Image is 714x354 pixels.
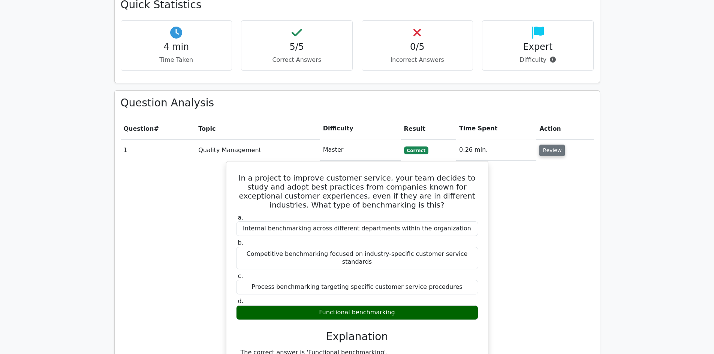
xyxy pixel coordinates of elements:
[121,97,594,109] h3: Question Analysis
[238,272,243,279] span: c.
[238,214,244,221] span: a.
[320,118,401,139] th: Difficulty
[247,42,346,52] h4: 5/5
[247,55,346,64] p: Correct Answers
[124,125,154,132] span: Question
[236,221,478,236] div: Internal benchmarking across different departments within the organization
[121,139,196,161] td: 1
[488,55,587,64] p: Difficulty
[238,297,244,305] span: d.
[539,145,565,156] button: Review
[320,139,401,161] td: Master
[368,42,467,52] h4: 0/5
[236,305,478,320] div: Functional benchmarking
[121,118,196,139] th: #
[235,173,479,209] h5: In a project to improve customer service, your team decides to study and adopt best practices fro...
[404,146,428,154] span: Correct
[536,118,593,139] th: Action
[238,239,244,246] span: b.
[236,247,478,269] div: Competitive benchmarking focused on industry-specific customer service standards
[236,280,478,294] div: Process benchmarking targeting specific customer service procedures
[195,139,320,161] td: Quality Management
[127,55,226,64] p: Time Taken
[488,42,587,52] h4: Expert
[241,330,474,343] h3: Explanation
[401,118,456,139] th: Result
[456,139,536,161] td: 0:26 min.
[195,118,320,139] th: Topic
[127,42,226,52] h4: 4 min
[456,118,536,139] th: Time Spent
[368,55,467,64] p: Incorrect Answers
